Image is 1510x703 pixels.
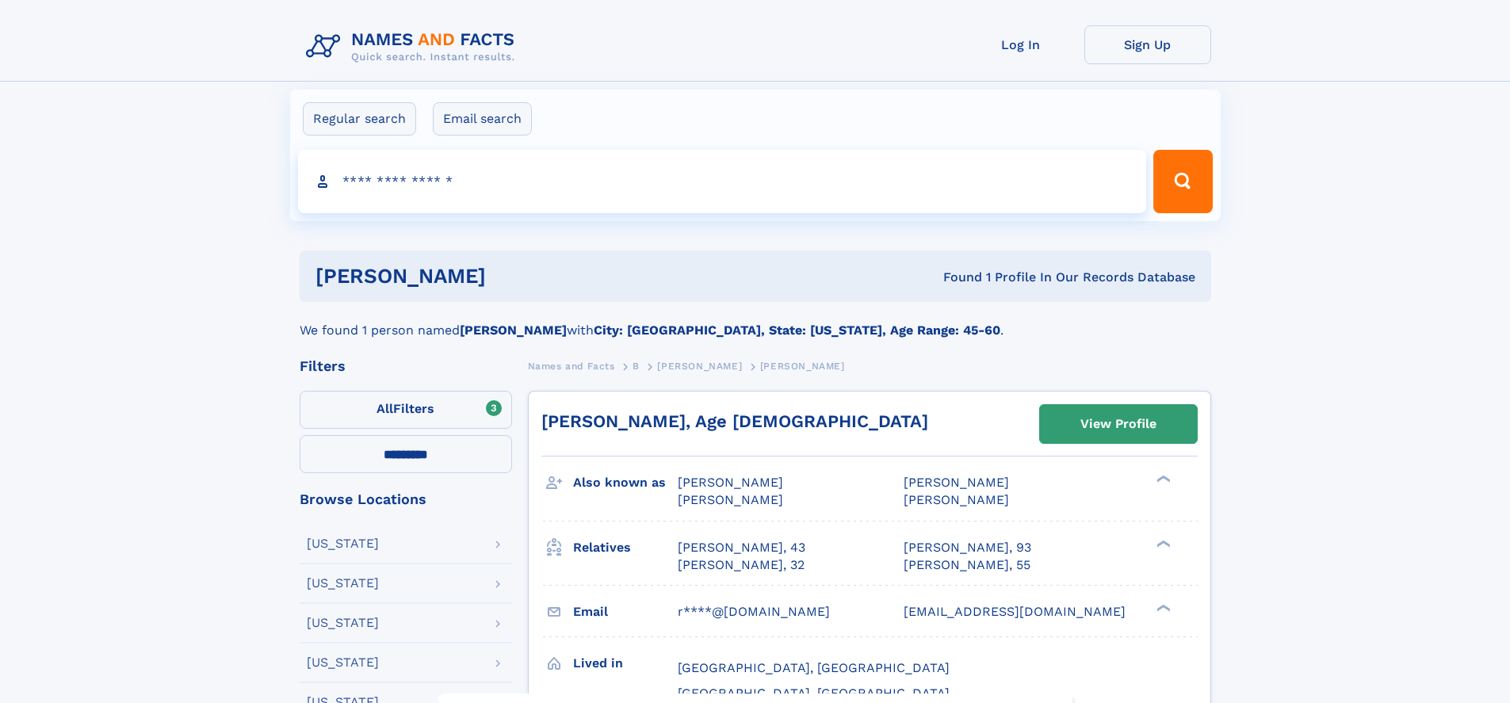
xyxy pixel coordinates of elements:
[300,25,528,68] img: Logo Names and Facts
[1080,406,1156,442] div: View Profile
[1040,405,1197,443] a: View Profile
[307,577,379,590] div: [US_STATE]
[657,356,742,376] a: [PERSON_NAME]
[678,475,783,490] span: [PERSON_NAME]
[760,361,845,372] span: [PERSON_NAME]
[904,604,1126,619] span: [EMAIL_ADDRESS][DOMAIN_NAME]
[307,656,379,669] div: [US_STATE]
[678,686,950,701] span: [GEOGRAPHIC_DATA], [GEOGRAPHIC_DATA]
[307,537,379,550] div: [US_STATE]
[904,556,1030,574] a: [PERSON_NAME], 55
[300,391,512,429] label: Filters
[303,102,416,136] label: Regular search
[573,598,678,625] h3: Email
[573,534,678,561] h3: Relatives
[300,302,1211,340] div: We found 1 person named with .
[958,25,1084,64] a: Log In
[633,356,640,376] a: B
[1153,474,1172,484] div: ❯
[1153,538,1172,548] div: ❯
[678,539,805,556] a: [PERSON_NAME], 43
[633,361,640,372] span: B
[573,650,678,677] h3: Lived in
[594,323,1000,338] b: City: [GEOGRAPHIC_DATA], State: [US_STATE], Age Range: 45-60
[573,469,678,496] h3: Also known as
[904,492,1009,507] span: [PERSON_NAME]
[315,266,715,286] h1: [PERSON_NAME]
[541,411,928,431] a: [PERSON_NAME], Age [DEMOGRAPHIC_DATA]
[377,401,393,416] span: All
[433,102,532,136] label: Email search
[904,539,1031,556] a: [PERSON_NAME], 93
[298,150,1147,213] input: search input
[307,617,379,629] div: [US_STATE]
[904,475,1009,490] span: [PERSON_NAME]
[300,492,512,506] div: Browse Locations
[678,556,805,574] a: [PERSON_NAME], 32
[678,660,950,675] span: [GEOGRAPHIC_DATA], [GEOGRAPHIC_DATA]
[657,361,742,372] span: [PERSON_NAME]
[460,323,567,338] b: [PERSON_NAME]
[528,356,615,376] a: Names and Facts
[300,359,512,373] div: Filters
[1084,25,1211,64] a: Sign Up
[714,269,1195,286] div: Found 1 Profile In Our Records Database
[678,492,783,507] span: [PERSON_NAME]
[1153,602,1172,613] div: ❯
[1153,150,1212,213] button: Search Button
